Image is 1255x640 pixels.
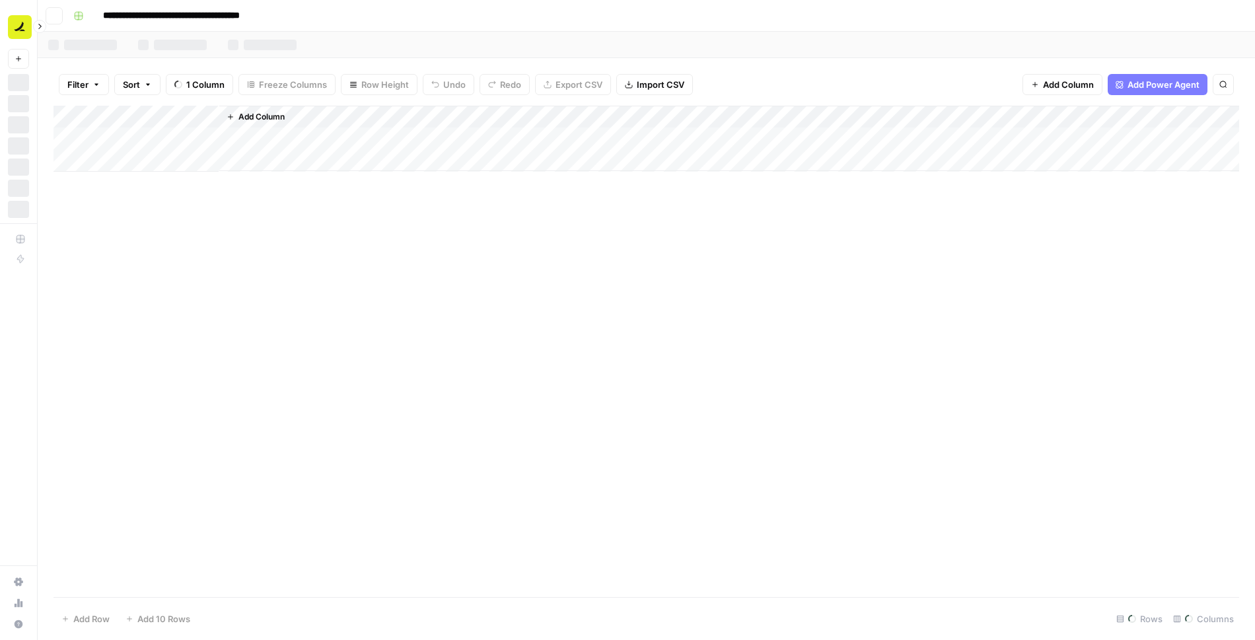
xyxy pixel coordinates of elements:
[1043,78,1094,91] span: Add Column
[238,74,336,95] button: Freeze Columns
[500,78,521,91] span: Redo
[238,111,285,123] span: Add Column
[480,74,530,95] button: Redo
[221,108,290,125] button: Add Column
[8,614,29,635] button: Help + Support
[67,78,89,91] span: Filter
[73,612,110,625] span: Add Row
[123,78,140,91] span: Sort
[8,11,29,44] button: Workspace: Ramp
[8,15,32,39] img: Ramp Logo
[137,612,190,625] span: Add 10 Rows
[114,74,161,95] button: Sort
[186,78,225,91] span: 1 Column
[535,74,611,95] button: Export CSV
[59,74,109,95] button: Filter
[1022,74,1102,95] button: Add Column
[341,74,417,95] button: Row Height
[118,608,198,629] button: Add 10 Rows
[1108,74,1207,95] button: Add Power Agent
[166,74,233,95] button: 1 Column
[616,74,693,95] button: Import CSV
[8,571,29,592] a: Settings
[637,78,684,91] span: Import CSV
[443,78,466,91] span: Undo
[1111,608,1168,629] div: Rows
[423,74,474,95] button: Undo
[361,78,409,91] span: Row Height
[54,608,118,629] button: Add Row
[8,592,29,614] a: Usage
[1168,608,1239,629] div: Columns
[556,78,602,91] span: Export CSV
[259,78,327,91] span: Freeze Columns
[1128,78,1200,91] span: Add Power Agent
